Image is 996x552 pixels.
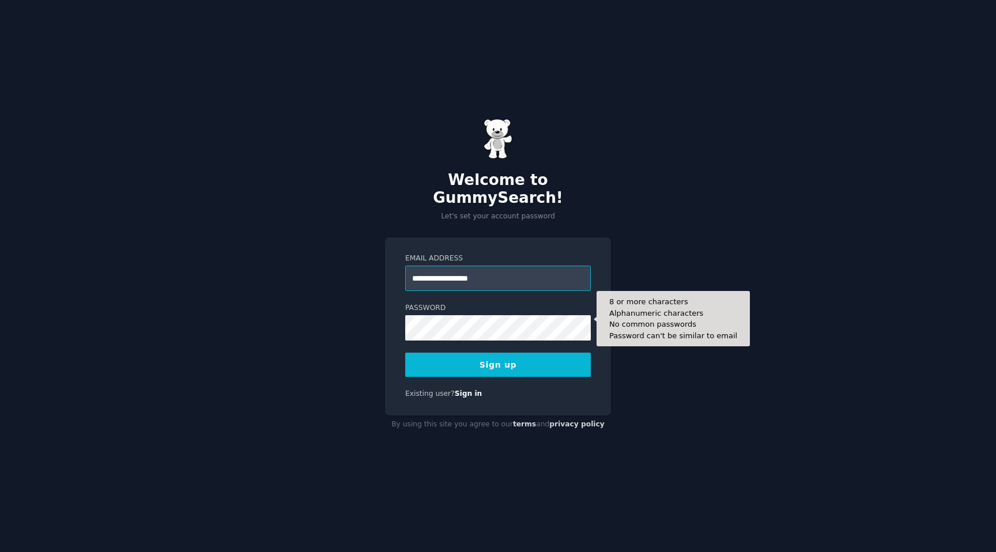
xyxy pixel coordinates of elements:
[405,390,455,398] span: Existing user?
[405,353,591,377] button: Sign up
[513,420,536,428] a: terms
[484,119,512,159] img: Gummy Bear
[549,420,605,428] a: privacy policy
[405,254,591,264] label: Email Address
[385,211,611,222] p: Let's set your account password
[455,390,482,398] a: Sign in
[405,303,591,313] label: Password
[385,415,611,434] div: By using this site you agree to our and
[385,171,611,207] h2: Welcome to GummySearch!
